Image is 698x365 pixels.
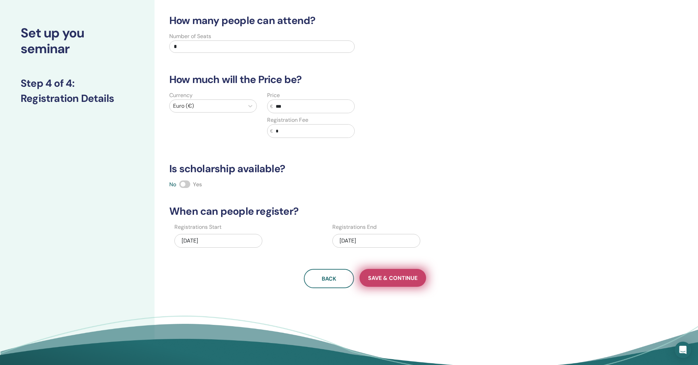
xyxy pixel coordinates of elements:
h3: How many people can attend? [165,14,564,27]
h3: How much will the Price be? [165,73,564,86]
div: [DATE] [174,234,262,248]
label: Registrations Start [174,223,221,231]
label: Price [267,91,280,99]
h3: Registration Details [21,92,134,105]
span: Yes [193,181,202,188]
span: € [270,128,273,135]
label: Registration Fee [267,116,308,124]
button: Save & Continue [359,269,426,287]
button: Back [304,269,354,288]
span: No [169,181,176,188]
span: Save & Continue [368,274,417,282]
span: Back [322,275,336,282]
span: € [270,103,273,110]
h3: Step 4 of 4 : [21,77,134,90]
h3: Is scholarship available? [165,163,564,175]
h3: When can people register? [165,205,564,217]
label: Currency [169,91,193,99]
label: Number of Seats [169,32,211,40]
h2: Set up you seminar [21,25,134,57]
label: Registrations End [332,223,377,231]
div: [DATE] [332,234,420,248]
div: Open Intercom Messenger [675,342,691,358]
